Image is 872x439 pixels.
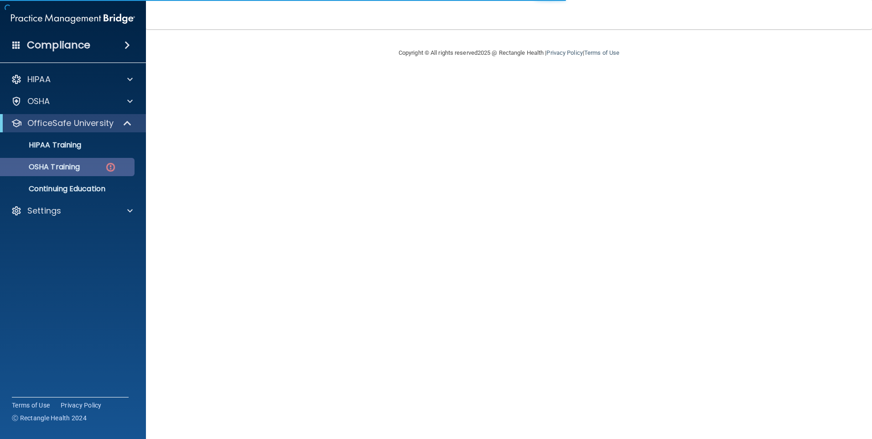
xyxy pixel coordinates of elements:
p: OfficeSafe University [27,118,114,129]
p: Settings [27,205,61,216]
span: Ⓒ Rectangle Health 2024 [12,413,87,423]
p: OSHA Training [6,162,80,172]
img: PMB logo [11,10,135,28]
a: OfficeSafe University [11,118,132,129]
a: Privacy Policy [61,401,102,410]
div: Copyright © All rights reserved 2025 @ Rectangle Health | | [343,38,675,68]
a: Terms of Use [584,49,619,56]
a: OSHA [11,96,133,107]
p: OSHA [27,96,50,107]
a: HIPAA [11,74,133,85]
p: HIPAA Training [6,141,81,150]
p: HIPAA [27,74,51,85]
a: Settings [11,205,133,216]
h4: Compliance [27,39,90,52]
a: Terms of Use [12,401,50,410]
p: Continuing Education [6,184,130,193]
img: danger-circle.6113f641.png [105,162,116,173]
a: Privacy Policy [546,49,582,56]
